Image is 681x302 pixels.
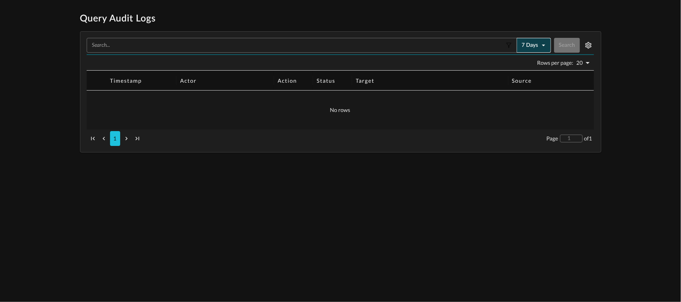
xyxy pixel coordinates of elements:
p: 1 [113,135,116,142]
span: Previous page [99,134,108,143]
div: Source [512,77,532,84]
div: Action [278,77,297,84]
p: Page [546,135,558,142]
span: Last page [133,134,142,143]
input: Search... [89,41,504,49]
div: Actor [180,77,197,84]
p: of 1 [584,135,592,142]
button: 7 days [517,38,551,53]
span: Next page [122,134,131,143]
p: Rows per page: [537,59,574,67]
h1: Query Audit Logs [80,12,601,25]
div: Status [317,77,336,84]
span: First page [88,134,98,143]
div: No rows [87,91,594,130]
div: Target [356,77,375,84]
button: 1 [110,131,120,146]
p: 20 [576,59,583,67]
div: Timestamp [110,77,142,84]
